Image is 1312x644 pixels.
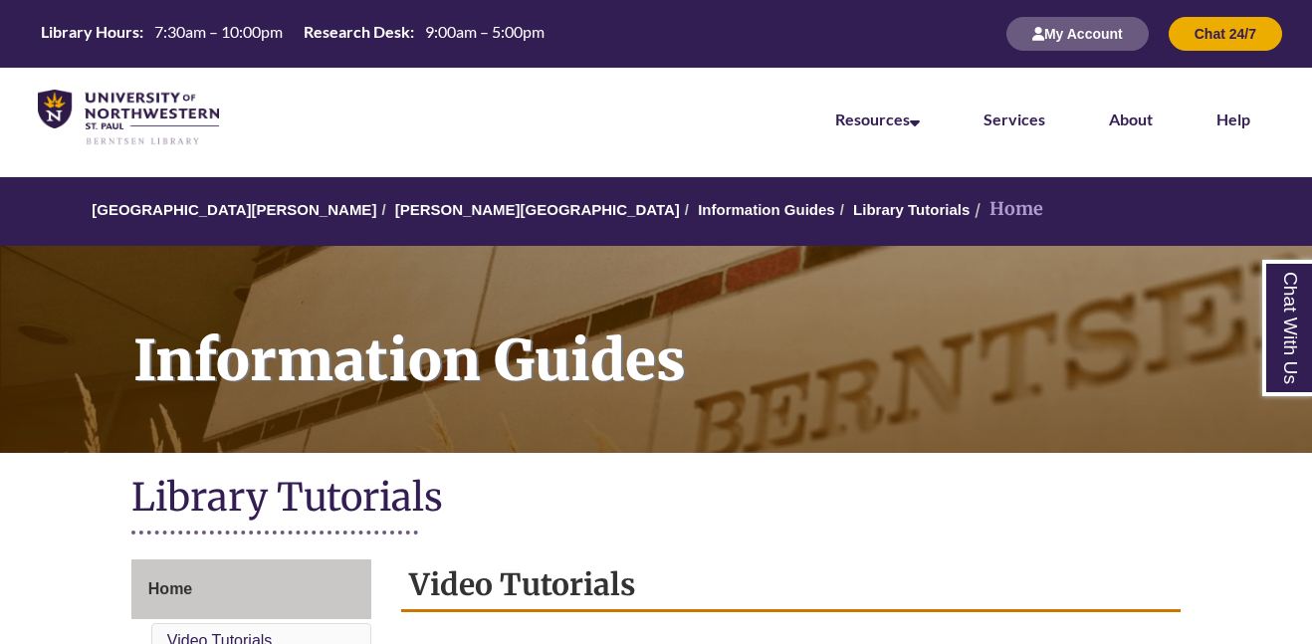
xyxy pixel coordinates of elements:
[401,559,1181,612] h2: Video Tutorials
[92,201,376,218] a: [GEOGRAPHIC_DATA][PERSON_NAME]
[1169,17,1282,51] button: Chat 24/7
[38,90,219,147] img: UNWSP Library Logo
[33,21,146,43] th: Library Hours:
[1109,109,1153,128] a: About
[835,109,920,128] a: Resources
[148,580,192,597] span: Home
[970,195,1043,224] li: Home
[131,559,371,619] a: Home
[1006,17,1149,51] button: My Account
[698,201,835,218] a: Information Guides
[111,246,1312,427] h1: Information Guides
[296,21,417,43] th: Research Desk:
[33,21,552,48] a: Hours Today
[1216,109,1250,128] a: Help
[1169,25,1282,42] a: Chat 24/7
[425,22,545,41] span: 9:00am – 5:00pm
[1006,25,1149,42] a: My Account
[984,109,1045,128] a: Services
[33,21,552,46] table: Hours Today
[131,473,1181,526] h1: Library Tutorials
[154,22,283,41] span: 7:30am – 10:00pm
[395,201,680,218] a: [PERSON_NAME][GEOGRAPHIC_DATA]
[853,201,970,218] a: Library Tutorials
